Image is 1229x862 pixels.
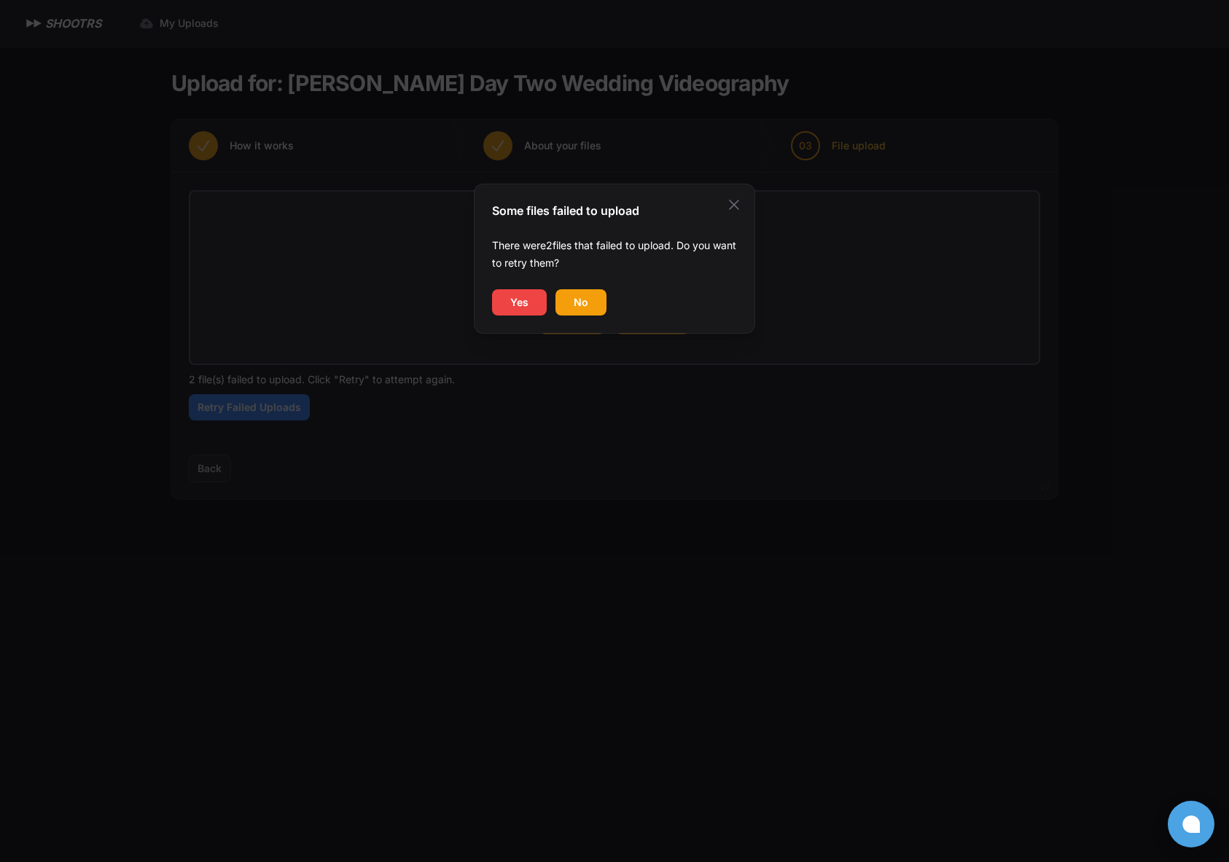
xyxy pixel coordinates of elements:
[492,289,547,316] button: Yes
[510,295,528,310] span: Yes
[1168,801,1214,847] button: Open chat window
[492,202,639,219] h2: Some files failed to upload
[546,239,553,251] span: 2
[492,237,737,272] p: There were files that failed to upload. Do you want to retry them?
[574,295,588,310] span: No
[555,289,606,316] button: No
